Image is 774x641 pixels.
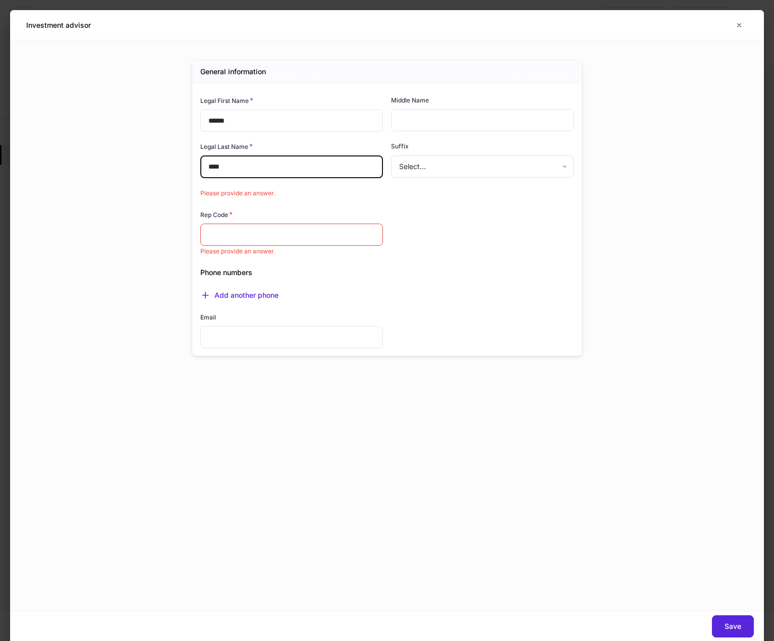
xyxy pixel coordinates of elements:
p: Please provide an answer. [200,189,574,197]
button: Add another phone [200,290,279,300]
button: Save [712,615,754,637]
h6: Middle Name [391,95,429,105]
h6: Legal Last Name [200,141,253,151]
div: Phone numbers [192,255,574,278]
div: Save [725,623,741,630]
h6: Legal First Name [200,95,253,105]
h6: Email [200,312,216,322]
h6: Suffix [391,141,409,151]
h5: General information [200,67,266,77]
h6: Rep Code [200,209,233,220]
div: Select... [391,155,573,178]
p: Please provide an answer. [200,247,383,255]
h5: Investment advisor [26,20,91,30]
